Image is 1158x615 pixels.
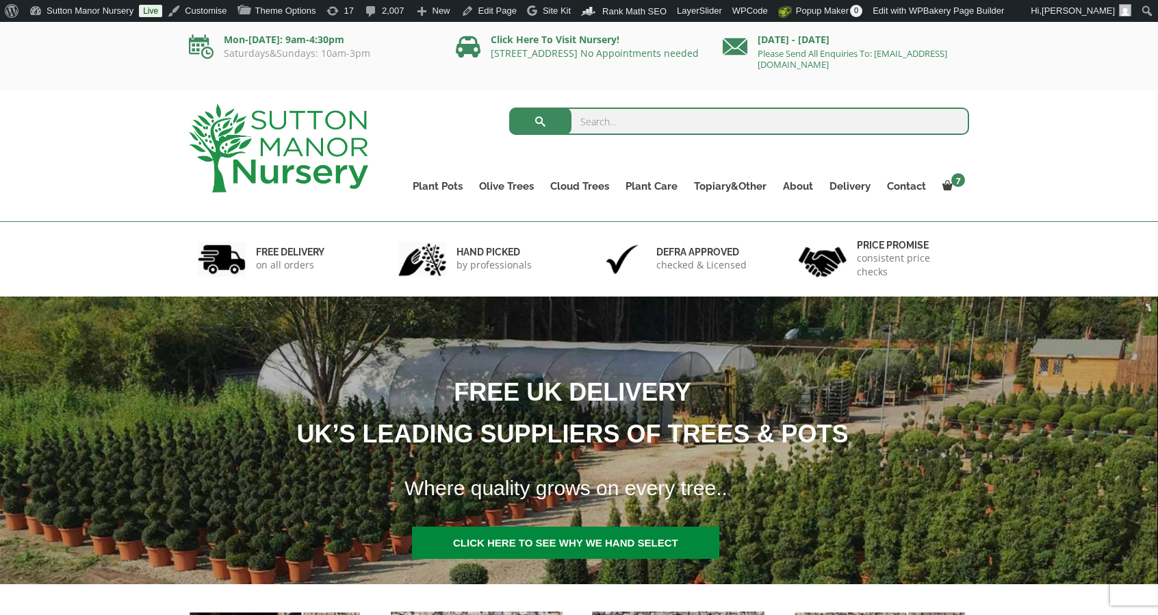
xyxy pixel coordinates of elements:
span: [PERSON_NAME] [1042,5,1115,16]
span: Rank Math SEO [602,6,667,16]
span: Site Kit [543,5,571,16]
p: [DATE] - [DATE] [723,32,969,48]
a: [STREET_ADDRESS] No Appointments needed [491,47,699,60]
a: Olive Trees [471,177,542,196]
span: 7 [951,173,965,187]
p: checked & Licensed [656,258,747,272]
a: Plant Pots [404,177,471,196]
h6: Price promise [857,239,961,251]
a: 7 [934,177,969,196]
p: consistent price checks [857,251,961,279]
a: Delivery [821,177,879,196]
h6: FREE DELIVERY [256,246,324,258]
a: Plant Care [617,177,686,196]
a: Click Here To Visit Nursery! [491,33,619,46]
a: Contact [879,177,934,196]
img: logo [189,104,368,192]
p: Saturdays&Sundays: 10am-3pm [189,48,435,59]
a: Please Send All Enquiries To: [EMAIL_ADDRESS][DOMAIN_NAME] [758,47,947,71]
p: on all orders [256,258,324,272]
p: by professionals [456,258,532,272]
a: About [775,177,821,196]
img: 1.jpg [198,242,246,277]
a: Cloud Trees [542,177,617,196]
a: Topiary&Other [686,177,775,196]
img: 4.jpg [799,238,847,280]
input: Search... [509,108,970,135]
img: 3.jpg [598,242,646,277]
a: Live [139,5,162,17]
img: 2.jpg [398,242,446,277]
h6: hand picked [456,246,532,258]
h1: FREE UK DELIVERY UK’S LEADING SUPPLIERS OF TREES & POTS [69,371,1059,455]
span: 0 [850,5,862,17]
p: Mon-[DATE]: 9am-4:30pm [189,32,435,48]
h1: Where quality grows on every tree.. [387,468,1060,509]
h6: Defra approved [656,246,747,258]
